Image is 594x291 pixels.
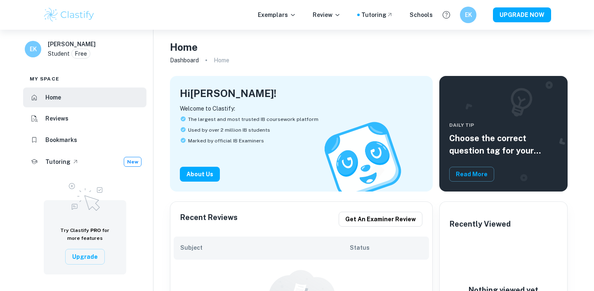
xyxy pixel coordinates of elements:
[180,243,350,252] h6: Subject
[43,7,95,23] img: Clastify logo
[23,109,146,129] a: Reviews
[258,10,296,19] p: Exemplars
[170,40,198,54] h4: Home
[75,49,87,58] p: Free
[45,93,61,102] h6: Home
[180,212,238,227] h6: Recent Reviews
[48,40,96,49] h6: [PERSON_NAME]
[188,137,264,144] span: Marked by official IB Examiners
[449,121,558,129] span: Daily Tip
[180,104,423,113] p: Welcome to Clastify:
[48,49,70,58] p: Student
[180,167,220,182] button: About Us
[188,116,318,123] span: The largest and most trusted IB coursework platform
[28,45,38,54] h6: EK
[450,218,511,230] h6: Recently Viewed
[45,157,71,166] h6: Tutoring
[180,86,276,101] h4: Hi [PERSON_NAME] !
[493,7,551,22] button: UPGRADE NOW
[23,151,146,172] a: TutoringNew
[124,158,141,166] span: New
[54,227,116,242] h6: Try Clastify for more features
[449,167,494,182] button: Read More
[464,10,473,19] h6: EK
[361,10,393,19] a: Tutoring
[313,10,341,19] p: Review
[45,114,68,123] h6: Reviews
[214,56,229,65] p: Home
[30,75,59,83] span: My space
[188,126,270,134] span: Used by over 2 million IB students
[65,249,105,265] button: Upgrade
[170,54,199,66] a: Dashboard
[90,227,101,233] span: PRO
[23,130,146,150] a: Bookmarks
[439,8,453,22] button: Help and Feedback
[23,88,146,107] a: Home
[449,132,558,157] h5: Choose the correct question tag for your coursework
[410,10,433,19] a: Schools
[45,135,77,144] h6: Bookmarks
[64,178,106,213] img: Upgrade to Pro
[339,212,422,227] button: Get an examiner review
[460,7,476,23] button: EK
[350,243,422,252] h6: Status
